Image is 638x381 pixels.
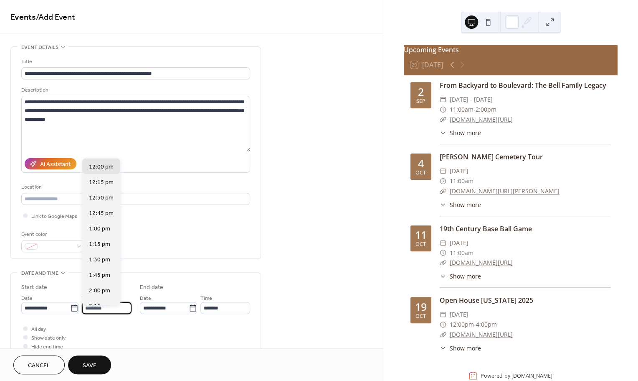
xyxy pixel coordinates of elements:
span: - [473,105,476,115]
span: Time [82,294,94,303]
span: [DATE] [450,238,468,248]
div: ​ [440,95,446,105]
div: ​ [440,115,446,125]
div: Upcoming Events [404,45,618,55]
div: ​ [440,258,446,268]
span: 12:15 pm [89,178,114,187]
span: 12:00 pm [89,163,114,171]
div: 11 [415,230,427,240]
a: [DOMAIN_NAME][URL] [450,115,513,123]
span: [DATE] [450,309,468,320]
span: 2:00pm [476,105,496,115]
button: ​Show more [440,272,481,281]
div: Powered by [481,372,552,379]
span: [DATE] [450,166,468,176]
span: 2:15 pm [89,302,110,311]
div: Event color [21,230,84,239]
a: [DOMAIN_NAME][URL][PERSON_NAME] [450,187,560,195]
div: ​ [440,309,446,320]
span: 1:30 pm [89,256,110,264]
button: ​Show more [440,200,481,209]
div: ​ [440,186,446,196]
div: ​ [440,166,446,176]
button: AI Assistant [25,158,76,169]
div: Location [21,183,248,192]
div: ​ [440,200,446,209]
span: 4:00pm [476,320,497,330]
span: Link to Google Maps [31,212,77,221]
span: Event details [21,43,58,52]
span: Hide end time [31,343,63,351]
div: Title [21,57,248,66]
span: Date [140,294,151,303]
button: ​Show more [440,344,481,353]
a: Events [10,9,36,26]
div: End date [140,283,163,292]
span: Date [21,294,33,303]
span: 11:00am [450,176,473,186]
button: ​Show more [440,128,481,137]
span: / Add Event [36,9,75,26]
button: Save [68,355,111,374]
span: Cancel [28,361,50,370]
span: 11:00am [450,105,473,115]
span: 12:45 pm [89,209,114,218]
div: ​ [440,176,446,186]
div: 2 [418,87,424,97]
a: Open House [US_STATE] 2025 [440,296,533,305]
span: 1:45 pm [89,271,110,280]
span: Show date only [31,334,66,343]
span: 12:00pm [450,320,474,330]
div: Oct [415,170,426,176]
span: All day [31,325,46,334]
div: Start date [21,283,47,292]
span: 12:30 pm [89,194,114,202]
a: 19th Century Base Ball Game [440,224,532,233]
div: ​ [440,128,446,137]
div: ​ [440,330,446,340]
span: 2:00 pm [89,286,110,295]
a: [DOMAIN_NAME][URL] [450,330,513,338]
div: Sep [416,99,425,104]
span: Time [200,294,212,303]
div: 19 [415,302,427,312]
div: Oct [415,242,426,247]
span: 11:00am [450,248,473,258]
div: Description [21,86,248,95]
span: Save [83,361,96,370]
a: [DOMAIN_NAME][URL] [450,258,513,266]
span: Date and time [21,269,58,278]
div: ​ [440,238,446,248]
span: 1:15 pm [89,240,110,249]
a: [PERSON_NAME] Cemetery Tour [440,152,543,161]
a: [DOMAIN_NAME] [511,372,552,379]
div: ​ [440,105,446,115]
div: ​ [440,248,446,258]
span: Show more [450,344,481,353]
span: Show more [450,200,481,209]
div: AI Assistant [40,160,71,169]
div: Oct [415,314,426,319]
span: Show more [450,272,481,281]
button: Cancel [13,355,65,374]
div: 4 [418,158,424,169]
span: Show more [450,128,481,137]
div: ​ [440,272,446,281]
div: ​ [440,344,446,353]
span: 1:00 pm [89,225,110,233]
div: ​ [440,320,446,330]
span: - [474,320,476,330]
a: From Backyard to Boulevard: The Bell Family Legacy [440,81,606,90]
span: [DATE] - [DATE] [450,95,493,105]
